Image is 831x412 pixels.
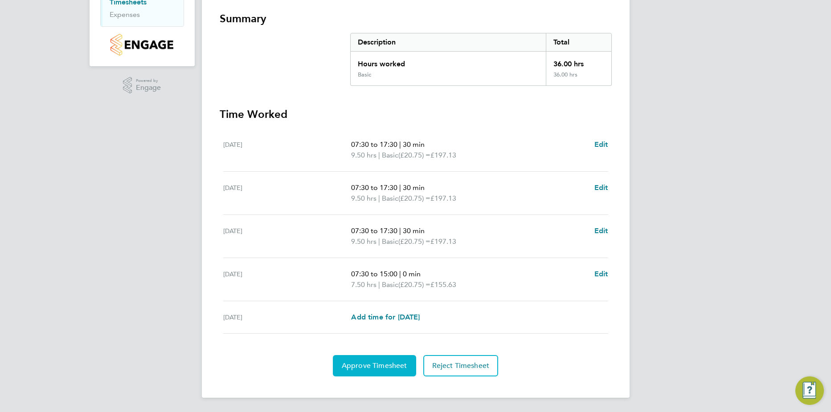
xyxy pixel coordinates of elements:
a: Add time for [DATE] [351,312,420,323]
a: Edit [594,269,608,279]
span: Basic [382,193,398,204]
span: Reject Timesheet [432,361,490,370]
span: Edit [594,140,608,149]
div: [DATE] [223,182,352,204]
span: Basic [382,279,398,290]
span: Approve Timesheet [342,361,407,370]
div: [DATE] [223,226,352,247]
span: 7.50 hrs [351,280,377,289]
span: Edit [594,226,608,235]
div: [DATE] [223,139,352,161]
span: 07:30 to 15:00 [351,270,397,278]
a: Edit [594,226,608,236]
span: | [399,140,401,149]
div: 36.00 hrs [546,71,611,85]
span: Edit [594,183,608,192]
span: £155.63 [430,280,456,289]
span: 30 min [403,226,425,235]
span: | [399,183,401,192]
span: | [399,270,401,278]
div: Description [351,33,546,51]
a: Expenses [110,10,140,19]
span: | [378,151,380,159]
a: Powered byEngage [123,77,161,94]
h3: Summary [220,12,612,26]
div: Basic [358,71,371,78]
img: countryside-properties-logo-retina.png [111,34,173,56]
span: (£20.75) = [398,194,430,202]
span: (£20.75) = [398,280,430,289]
span: £197.13 [430,237,456,246]
h3: Time Worked [220,107,612,121]
span: Edit [594,270,608,278]
span: 30 min [403,140,425,149]
div: [DATE] [223,269,352,290]
span: Add time for [DATE] [351,313,420,321]
button: Reject Timesheet [423,355,499,376]
span: 0 min [403,270,421,278]
span: | [378,237,380,246]
button: Approve Timesheet [333,355,416,376]
span: 9.50 hrs [351,151,377,159]
div: [DATE] [223,312,352,323]
span: 30 min [403,183,425,192]
span: (£20.75) = [398,151,430,159]
button: Engage Resource Center [795,376,824,405]
div: Hours worked [351,52,546,71]
span: 07:30 to 17:30 [351,140,397,149]
span: (£20.75) = [398,237,430,246]
div: Summary [350,33,612,86]
div: Total [546,33,611,51]
span: | [378,194,380,202]
span: Basic [382,150,398,161]
section: Timesheet [220,12,612,376]
span: 07:30 to 17:30 [351,226,397,235]
span: £197.13 [430,194,456,202]
span: 9.50 hrs [351,194,377,202]
span: Powered by [136,77,161,85]
div: 36.00 hrs [546,52,611,71]
span: | [399,226,401,235]
a: Edit [594,182,608,193]
span: Engage [136,84,161,92]
a: Edit [594,139,608,150]
span: Basic [382,236,398,247]
span: 07:30 to 17:30 [351,183,397,192]
span: £197.13 [430,151,456,159]
span: | [378,280,380,289]
span: 9.50 hrs [351,237,377,246]
a: Go to home page [100,34,184,56]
